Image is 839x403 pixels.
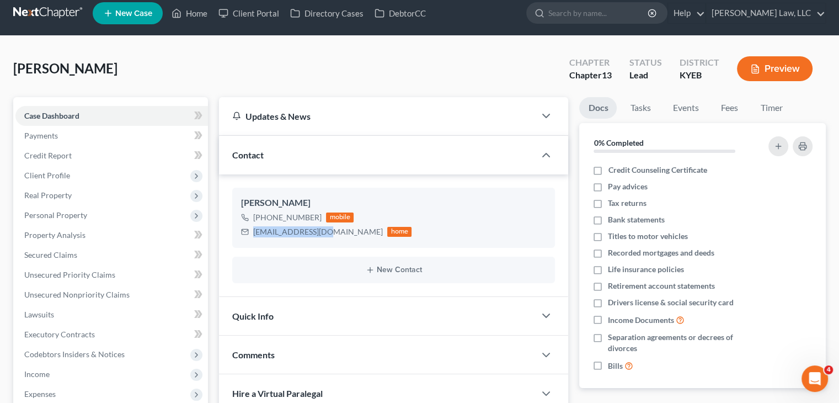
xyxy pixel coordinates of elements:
[664,97,707,119] a: Events
[608,165,707,176] span: Credit Counseling Certificate
[668,3,705,23] a: Help
[15,245,208,265] a: Secured Claims
[15,305,208,325] a: Lawsuits
[751,97,791,119] a: Timer
[608,264,684,275] span: Life insurance policies
[608,280,715,291] span: Retirement account statements
[608,247,714,258] span: Recorded mortgages and deeds
[608,181,648,192] span: Pay advices
[253,212,322,223] div: [PHONE_NUMBER]
[680,69,719,82] div: KYEB
[24,111,79,120] span: Case Dashboard
[15,225,208,245] a: Property Analysis
[241,266,546,274] button: New Contact
[608,315,674,326] span: Income Documents
[369,3,431,23] a: DebtorCC
[24,230,85,240] span: Property Analysis
[24,131,58,140] span: Payments
[24,270,115,279] span: Unsecured Priority Claims
[15,126,208,146] a: Payments
[24,171,70,180] span: Client Profile
[24,349,125,359] span: Codebtors Insiders & Notices
[166,3,213,23] a: Home
[253,226,383,237] div: [EMAIL_ADDRESS][DOMAIN_NAME]
[15,325,208,344] a: Executory Contracts
[629,56,662,69] div: Status
[232,110,522,122] div: Updates & News
[232,388,323,399] span: Hire a Virtual Paralegal
[569,69,612,82] div: Chapter
[24,190,72,200] span: Real Property
[737,56,813,81] button: Preview
[232,349,275,360] span: Comments
[608,231,688,242] span: Titles to motor vehicles
[24,151,72,160] span: Credit Report
[15,285,208,305] a: Unsecured Nonpriority Claims
[115,9,152,18] span: New Case
[24,310,54,319] span: Lawsuits
[24,369,50,379] span: Income
[608,198,646,209] span: Tax returns
[241,197,546,210] div: [PERSON_NAME]
[712,97,747,119] a: Fees
[608,332,755,354] span: Separation agreements or decrees of divorces
[579,97,617,119] a: Docs
[602,70,612,80] span: 13
[24,389,56,399] span: Expenses
[608,214,665,225] span: Bank statements
[594,138,643,147] strong: 0% Completed
[629,69,662,82] div: Lead
[15,146,208,166] a: Credit Report
[621,97,659,119] a: Tasks
[801,365,828,392] iframe: Intercom live chat
[213,3,285,23] a: Client Portal
[387,227,412,237] div: home
[326,213,354,222] div: mobile
[569,56,612,69] div: Chapter
[232,150,264,160] span: Contact
[680,56,719,69] div: District
[706,3,825,23] a: [PERSON_NAME] Law, LLC
[15,106,208,126] a: Case Dashboard
[608,360,623,372] span: Bills
[24,210,87,220] span: Personal Property
[232,311,274,321] span: Quick Info
[24,250,77,259] span: Secured Claims
[13,60,117,76] span: [PERSON_NAME]
[608,297,734,308] span: Drivers license & social security card
[24,330,95,339] span: Executory Contracts
[285,3,369,23] a: Directory Cases
[824,365,833,374] span: 4
[15,265,208,285] a: Unsecured Priority Claims
[24,290,130,299] span: Unsecured Nonpriority Claims
[548,3,649,23] input: Search by name...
